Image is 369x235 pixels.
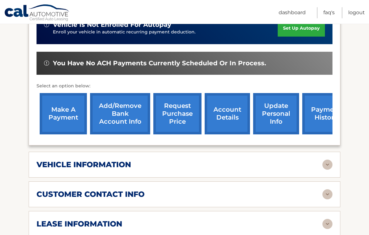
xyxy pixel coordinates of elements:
a: FAQ's [323,7,335,18]
span: You have no ACH payments currently scheduled or in process. [53,59,266,67]
a: Dashboard [279,7,306,18]
h2: lease information [37,219,122,229]
img: accordion-rest.svg [322,189,332,199]
h2: customer contact info [37,190,145,199]
a: payment history [302,93,349,134]
a: request purchase price [153,93,202,134]
a: make a payment [40,93,87,134]
a: update personal info [253,93,299,134]
a: Cal Automotive [4,4,70,22]
img: alert-white.svg [44,22,49,27]
span: vehicle is not enrolled for autopay [53,21,171,29]
p: Select an option below: [37,82,332,90]
a: set up autopay [278,20,325,37]
img: accordion-rest.svg [322,219,332,229]
p: Enroll your vehicle in automatic recurring payment deduction. [53,29,278,36]
a: Add/Remove bank account info [90,93,150,134]
a: account details [205,93,250,134]
h2: vehicle information [37,160,131,169]
a: Logout [348,7,365,18]
img: accordion-rest.svg [322,160,332,170]
img: alert-white.svg [44,61,49,66]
